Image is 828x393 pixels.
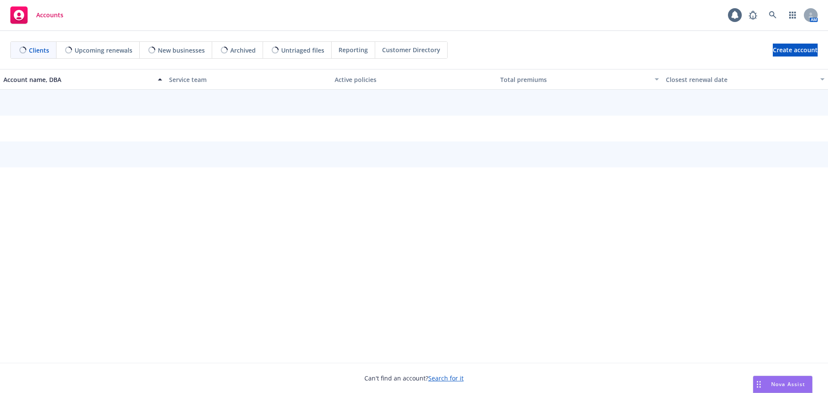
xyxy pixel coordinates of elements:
[666,75,815,84] div: Closest renewal date
[764,6,781,24] a: Search
[744,6,762,24] a: Report a Bug
[230,46,256,55] span: Archived
[773,44,818,57] a: Create account
[771,380,805,388] span: Nova Assist
[29,46,49,55] span: Clients
[364,374,464,383] span: Can't find an account?
[158,46,205,55] span: New businesses
[166,69,331,90] button: Service team
[331,69,497,90] button: Active policies
[753,376,812,393] button: Nova Assist
[497,69,662,90] button: Total premiums
[500,75,649,84] div: Total premiums
[3,75,153,84] div: Account name, DBA
[382,45,440,54] span: Customer Directory
[7,3,67,27] a: Accounts
[169,75,328,84] div: Service team
[773,42,818,58] span: Create account
[335,75,493,84] div: Active policies
[753,376,764,393] div: Drag to move
[662,69,828,90] button: Closest renewal date
[75,46,132,55] span: Upcoming renewals
[339,45,368,54] span: Reporting
[428,374,464,382] a: Search for it
[36,12,63,19] span: Accounts
[281,46,324,55] span: Untriaged files
[784,6,801,24] a: Switch app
